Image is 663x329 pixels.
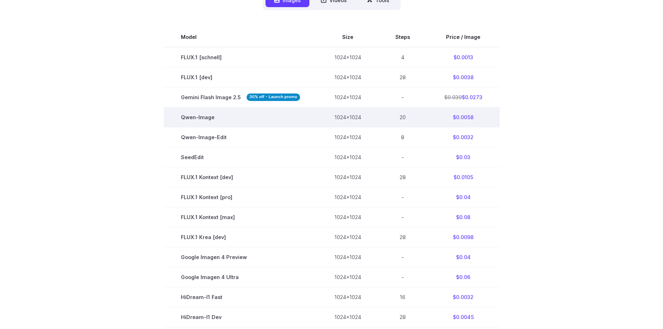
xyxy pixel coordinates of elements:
td: Qwen-Image-Edit [164,127,317,147]
td: - [378,207,427,227]
td: FLUX.1 Kontext [dev] [164,167,317,187]
td: - [378,247,427,267]
th: Size [317,27,378,47]
td: $0.04 [427,247,500,267]
td: - [378,87,427,107]
td: FLUX.1 Krea [dev] [164,227,317,247]
td: SeedEdit [164,147,317,167]
td: $0.04 [427,187,500,207]
td: $0.0045 [427,307,500,327]
td: 20 [378,107,427,127]
th: Model [164,27,317,47]
td: 16 [378,287,427,307]
td: 1024x1024 [317,47,378,67]
td: FLUX.1 [dev] [164,67,317,87]
td: 1024x1024 [317,207,378,227]
td: HiDream-I1 Dev [164,307,317,327]
td: 1024x1024 [317,227,378,247]
td: 1024x1024 [317,87,378,107]
td: HiDream-I1 Fast [164,287,317,307]
td: FLUX.1 Kontext [pro] [164,187,317,207]
td: $0.0273 [427,87,500,107]
td: 28 [378,307,427,327]
td: 1024x1024 [317,267,378,287]
td: $0.0098 [427,227,500,247]
td: $0.0032 [427,127,500,147]
td: $0.0058 [427,107,500,127]
td: 28 [378,167,427,187]
td: 1024x1024 [317,67,378,87]
td: - [378,267,427,287]
td: $0.06 [427,267,500,287]
span: Gemini Flash Image 2.5 [181,93,300,101]
td: 1024x1024 [317,107,378,127]
td: $0.0038 [427,67,500,87]
td: 28 [378,67,427,87]
td: $0.08 [427,207,500,227]
strong: 30% off - Launch promo [247,93,300,101]
td: Google Imagen 4 Preview [164,247,317,267]
td: 1024x1024 [317,127,378,147]
td: - [378,187,427,207]
s: $0.039 [444,94,462,100]
td: $0.0105 [427,167,500,187]
td: $0.03 [427,147,500,167]
td: - [378,147,427,167]
td: Google Imagen 4 Ultra [164,267,317,287]
td: Qwen-Image [164,107,317,127]
td: FLUX.1 Kontext [max] [164,207,317,227]
td: FLUX.1 [schnell] [164,47,317,67]
td: 4 [378,47,427,67]
td: 1024x1024 [317,247,378,267]
td: 1024x1024 [317,187,378,207]
td: 1024x1024 [317,287,378,307]
td: 1024x1024 [317,147,378,167]
th: Price / Image [427,27,500,47]
td: 28 [378,227,427,247]
td: 1024x1024 [317,307,378,327]
td: 8 [378,127,427,147]
td: $0.0032 [427,287,500,307]
td: $0.0013 [427,47,500,67]
th: Steps [378,27,427,47]
td: 1024x1024 [317,167,378,187]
